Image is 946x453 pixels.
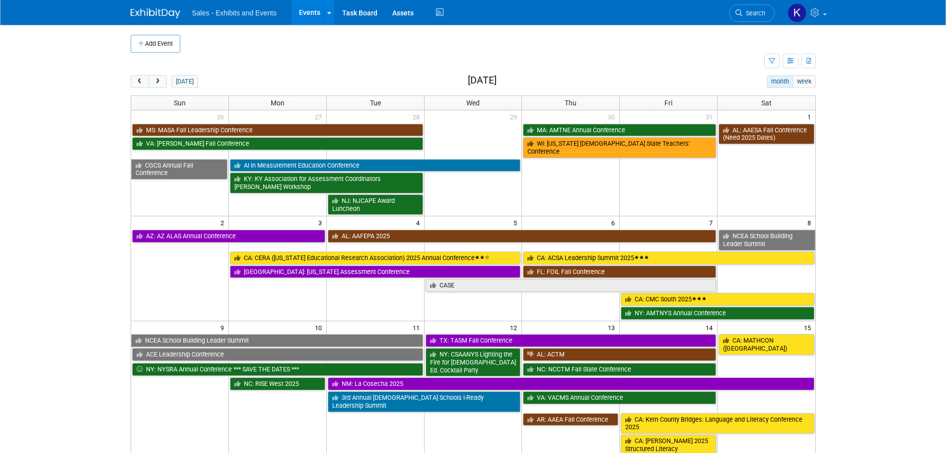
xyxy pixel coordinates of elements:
a: NC: NCCTM Fall State Conference [523,363,716,376]
a: NY: AMTNYS Annual Conference [621,307,814,320]
a: VA: [PERSON_NAME] Fall Conference [132,137,423,150]
a: ACE Leadership Conference [132,348,423,361]
a: TX: TASM Fall Conference [426,334,717,347]
span: 9 [219,321,228,334]
a: AL: AAESA Fall Conference (Need 2025 Dates) [719,124,814,144]
a: CA: Kern County Bridges: Language and Literacy Conference 2025 [621,413,814,434]
a: AL: ACTM [523,348,716,361]
a: VA: VACMS Annual Conference [523,391,716,404]
a: NCEA School Building Leader Summit [719,230,815,250]
span: 12 [509,321,521,334]
a: NY: CSAANYS Lighting the Fire for [DEMOGRAPHIC_DATA] Ed. Cocktail Party [426,348,521,376]
span: Sat [761,99,772,107]
span: Tue [370,99,381,107]
a: CA: CERA ([US_STATE] Educational Research Association) 2025 Annual Conference [230,252,521,265]
span: 30 [607,110,619,123]
span: Mon [271,99,285,107]
span: 6 [610,216,619,229]
span: Thu [565,99,577,107]
span: 4 [415,216,424,229]
h2: [DATE] [468,75,497,86]
a: NM: La Cosecha 2025 [328,377,814,390]
a: NCEA School Building Leader Summit [131,334,423,347]
span: Search [742,9,765,17]
span: 1 [806,110,815,123]
span: 14 [705,321,717,334]
span: 10 [314,321,326,334]
a: FL: FOIL Fall Conference [523,266,716,278]
a: CA: ACSA Leadership Summit 2025 [523,252,814,265]
img: ExhibitDay [131,8,180,18]
span: 5 [512,216,521,229]
a: MS: MASA Fall Leadership Conference [132,124,423,137]
a: NC: RISE West 2025 [230,377,325,390]
button: next [148,75,167,88]
button: week [793,75,815,88]
span: 31 [705,110,717,123]
span: 13 [607,321,619,334]
a: MA: AMTNE Annual Conference [523,124,716,137]
a: CA: CMC South 2025 [621,293,814,306]
a: AI in Measurement Education Conference [230,159,521,172]
span: 15 [803,321,815,334]
span: 29 [509,110,521,123]
button: [DATE] [171,75,198,88]
span: 27 [314,110,326,123]
span: 8 [806,216,815,229]
button: Add Event [131,35,180,53]
img: Kara Haven [788,3,806,22]
span: Fri [664,99,672,107]
span: 11 [412,321,424,334]
a: CASE [426,279,717,292]
span: 28 [412,110,424,123]
a: [GEOGRAPHIC_DATA]: [US_STATE] Assessment Conference [230,266,521,278]
span: 2 [219,216,228,229]
span: 3 [317,216,326,229]
span: Sun [174,99,186,107]
span: Sales - Exhibits and Events [192,9,277,17]
a: KY: KY Association for Assessment Coordinators [PERSON_NAME] Workshop [230,173,423,193]
a: AR: AAEA Fall Conference [523,413,618,426]
span: 26 [216,110,228,123]
a: Search [729,4,775,22]
span: Wed [466,99,480,107]
a: CA: MATHCON ([GEOGRAPHIC_DATA]) [719,334,814,355]
a: NY: NYSRA Annual Conference *** SAVE THE DATES *** [132,363,423,376]
a: 3rd Annual [DEMOGRAPHIC_DATA] Schools i-Ready Leadership Summit [328,391,521,412]
a: AZ: AZ ALAS Annual Conference [132,230,325,243]
a: WI: [US_STATE] [DEMOGRAPHIC_DATA] State Teachers’ Conference [523,137,716,158]
a: NJ: NJCAPE Award Luncheon [328,194,423,215]
button: month [767,75,793,88]
span: 7 [708,216,717,229]
button: prev [131,75,149,88]
a: AL: AAFEPA 2025 [328,230,716,243]
a: CGCS Annual Fall Conference [131,159,227,180]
